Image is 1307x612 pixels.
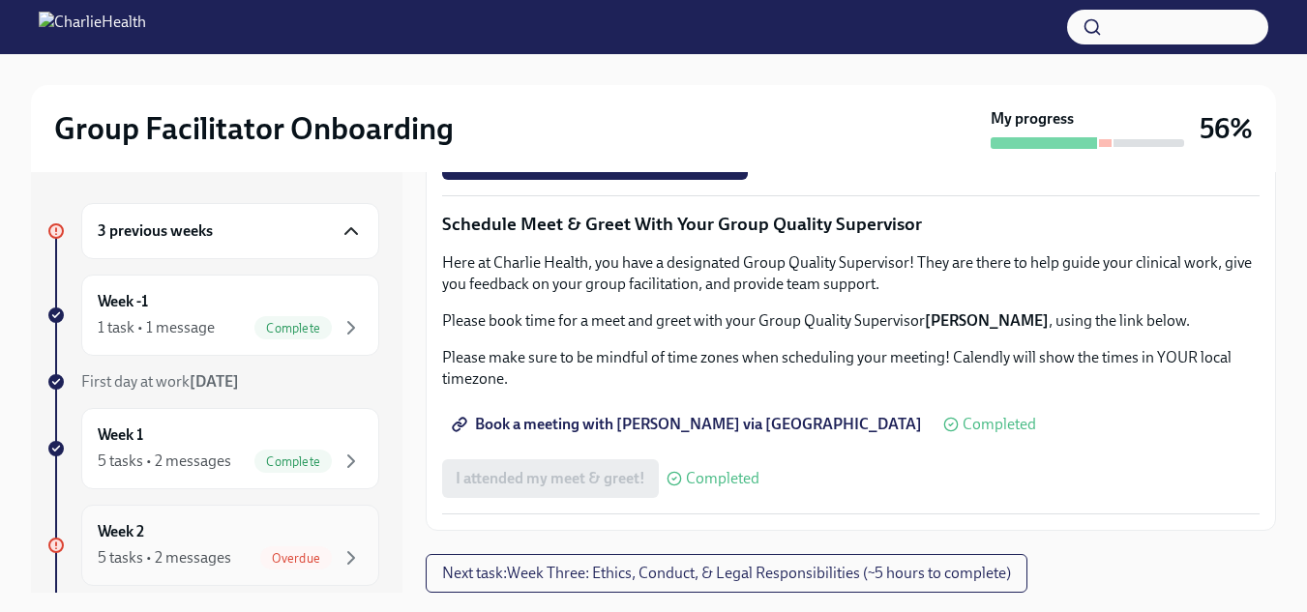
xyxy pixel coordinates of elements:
[98,521,144,542] h6: Week 2
[46,371,379,393] a: First day at work[DATE]
[442,212,1260,237] p: Schedule Meet & Greet With Your Group Quality Supervisor
[54,109,454,148] h2: Group Facilitator Onboarding
[456,415,922,434] span: Book a meeting with [PERSON_NAME] via [GEOGRAPHIC_DATA]
[98,317,215,338] div: 1 task • 1 message
[686,471,759,486] span: Completed
[98,291,148,312] h6: Week -1
[925,311,1049,330] strong: [PERSON_NAME]
[254,454,332,469] span: Complete
[442,564,1011,583] span: Next task : Week Three: Ethics, Conduct, & Legal Responsibilities (~5 hours to complete)
[963,417,1036,432] span: Completed
[46,275,379,356] a: Week -11 task • 1 messageComplete
[442,405,936,444] a: Book a meeting with [PERSON_NAME] via [GEOGRAPHIC_DATA]
[98,424,143,446] h6: Week 1
[1200,111,1253,146] h3: 56%
[442,252,1260,295] p: Here at Charlie Health, you have a designated Group Quality Supervisor! They are there to help gu...
[98,451,231,472] div: 5 tasks • 2 messages
[254,321,332,335] span: Complete
[426,554,1027,593] button: Next task:Week Three: Ethics, Conduct, & Legal Responsibilities (~5 hours to complete)
[81,203,379,259] div: 3 previous weeks
[991,108,1074,130] strong: My progress
[98,547,231,568] div: 5 tasks • 2 messages
[442,347,1260,390] p: Please make sure to be mindful of time zones when scheduling your meeting! Calendly will show the...
[98,220,213,242] h6: 3 previous weeks
[190,372,239,391] strong: [DATE]
[81,372,239,391] span: First day at work
[442,310,1260,332] p: Please book time for a meet and greet with your Group Quality Supervisor , using the link below.
[46,408,379,489] a: Week 15 tasks • 2 messagesComplete
[260,551,332,566] span: Overdue
[39,12,146,43] img: CharlieHealth
[46,505,379,586] a: Week 25 tasks • 2 messagesOverdue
